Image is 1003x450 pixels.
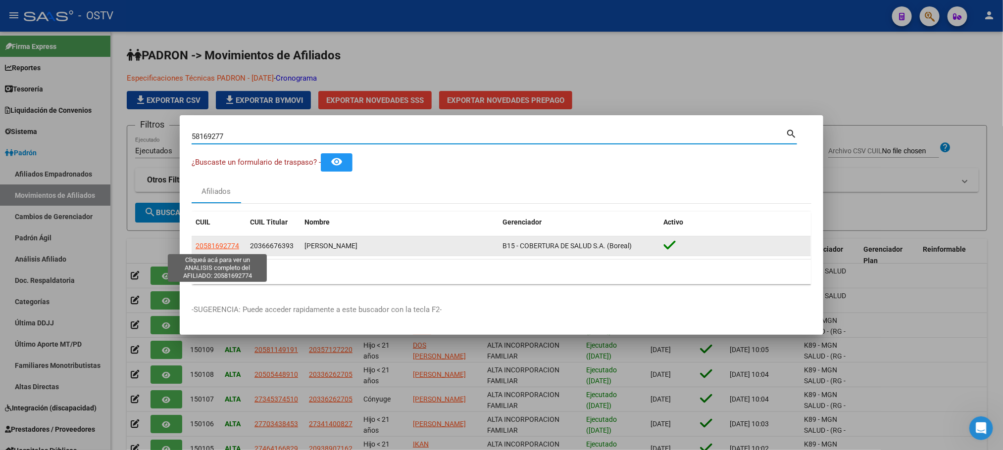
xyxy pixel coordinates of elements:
span: Activo [664,218,684,226]
span: CUIL Titular [250,218,288,226]
span: Gerenciador [502,218,542,226]
div: [PERSON_NAME] [304,240,495,252]
span: 20366676393 [250,242,294,250]
datatable-header-cell: CUIL Titular [246,212,301,233]
span: ¿Buscaste un formulario de traspaso? - [192,158,321,167]
span: Nombre [304,218,330,226]
datatable-header-cell: Nombre [301,212,499,233]
datatable-header-cell: Activo [660,212,811,233]
span: 20581692774 [196,242,239,250]
datatable-header-cell: Gerenciador [499,212,660,233]
p: -SUGERENCIA: Puede acceder rapidamente a este buscador con la tecla F2- [192,304,811,315]
span: B15 - COBERTURA DE SALUD S.A. (Boreal) [502,242,632,250]
div: Afiliados [202,186,231,197]
mat-icon: search [786,127,797,139]
span: CUIL [196,218,210,226]
datatable-header-cell: CUIL [192,212,246,233]
mat-icon: remove_red_eye [331,156,343,168]
iframe: Intercom live chat [969,416,993,440]
div: 1 total [192,260,811,284]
